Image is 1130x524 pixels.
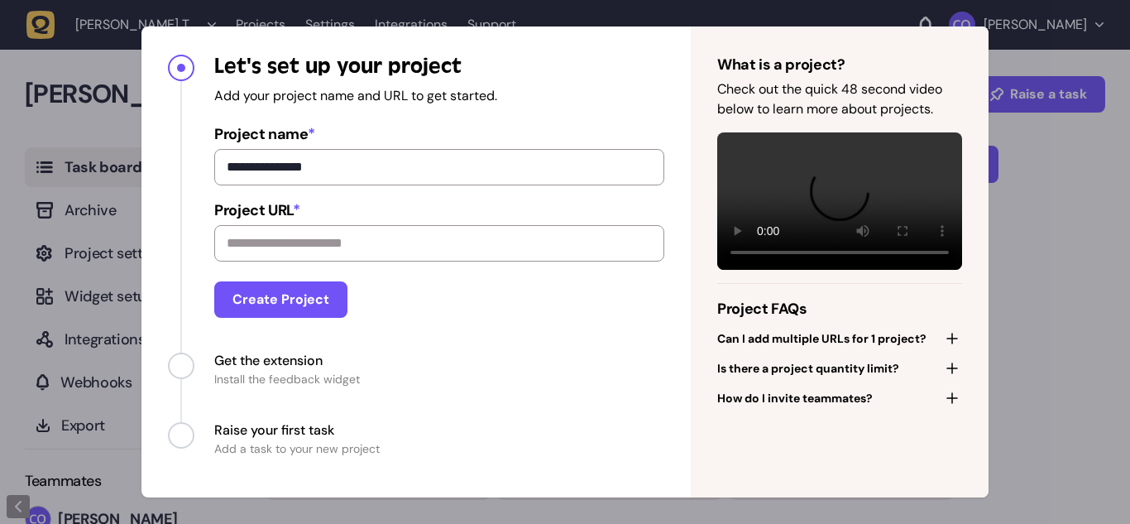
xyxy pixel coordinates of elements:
span: Project name [214,123,664,146]
p: Add your project name and URL to get started. [214,86,664,106]
input: Project name* [214,149,664,185]
span: How do I invite teammates? [717,390,873,406]
h4: Project FAQs [717,297,962,320]
h4: What is a project? [717,53,962,76]
span: Add a task to your new project [214,440,380,457]
video: Your browser does not support the video tag. [717,132,962,271]
span: Project URL [214,199,664,222]
span: Can I add multiple URLs for 1 project? [717,330,927,347]
button: Create Project [214,281,347,318]
h4: Let's set up your project [214,53,664,79]
span: Raise your first task [214,421,380,440]
p: Check out the quick 48 second video below to learn more about projects. [717,79,962,119]
span: Install the feedback widget [214,371,360,387]
button: Is there a project quantity limit? [717,357,962,380]
nav: Progress [141,26,691,483]
span: Is there a project quantity limit? [717,360,899,377]
span: Get the extension [214,351,360,371]
button: Can I add multiple URLs for 1 project? [717,327,962,350]
input: Project URL* [214,225,664,262]
button: How do I invite teammates? [717,387,962,410]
